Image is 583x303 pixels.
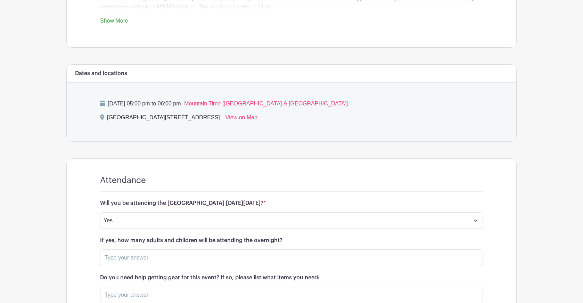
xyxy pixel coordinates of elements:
[181,101,348,106] span: - Mountain Time ([GEOGRAPHIC_DATA] & [GEOGRAPHIC_DATA])
[100,175,146,185] h4: Attendance
[100,249,483,266] input: Type your answer
[107,113,220,125] div: [GEOGRAPHIC_DATA][STREET_ADDRESS]
[100,237,483,244] h6: If yes, how many adults and children will be attending the overnight?
[100,99,483,108] p: [DATE] 05:00 pm to 06:00 pm
[225,113,257,125] a: View on Map
[100,200,483,207] h6: Will you be attending the [GEOGRAPHIC_DATA] [DATE][DATE]?
[100,274,483,281] h6: Do you need help getting gear for this event? If so, please list what items you need:
[75,70,127,77] h6: Dates and locations
[100,18,128,26] a: Show More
